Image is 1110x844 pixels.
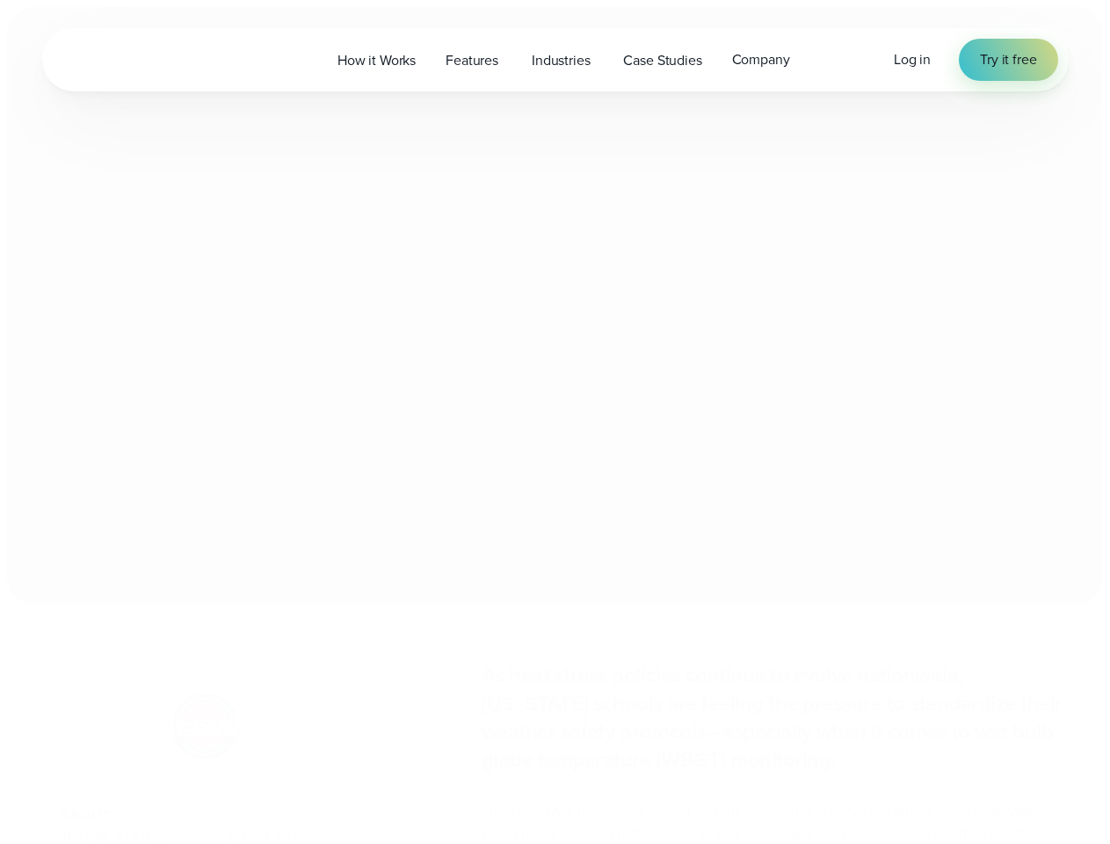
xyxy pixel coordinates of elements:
[732,49,790,70] span: Company
[623,50,701,71] span: Case Studies
[323,42,431,78] a: How it Works
[894,49,931,70] a: Log in
[959,39,1057,81] a: Try it free
[337,50,416,71] span: How it Works
[894,49,931,69] span: Log in
[532,50,590,71] span: Industries
[608,42,716,78] a: Case Studies
[980,49,1036,70] span: Try it free
[446,50,498,71] span: Features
